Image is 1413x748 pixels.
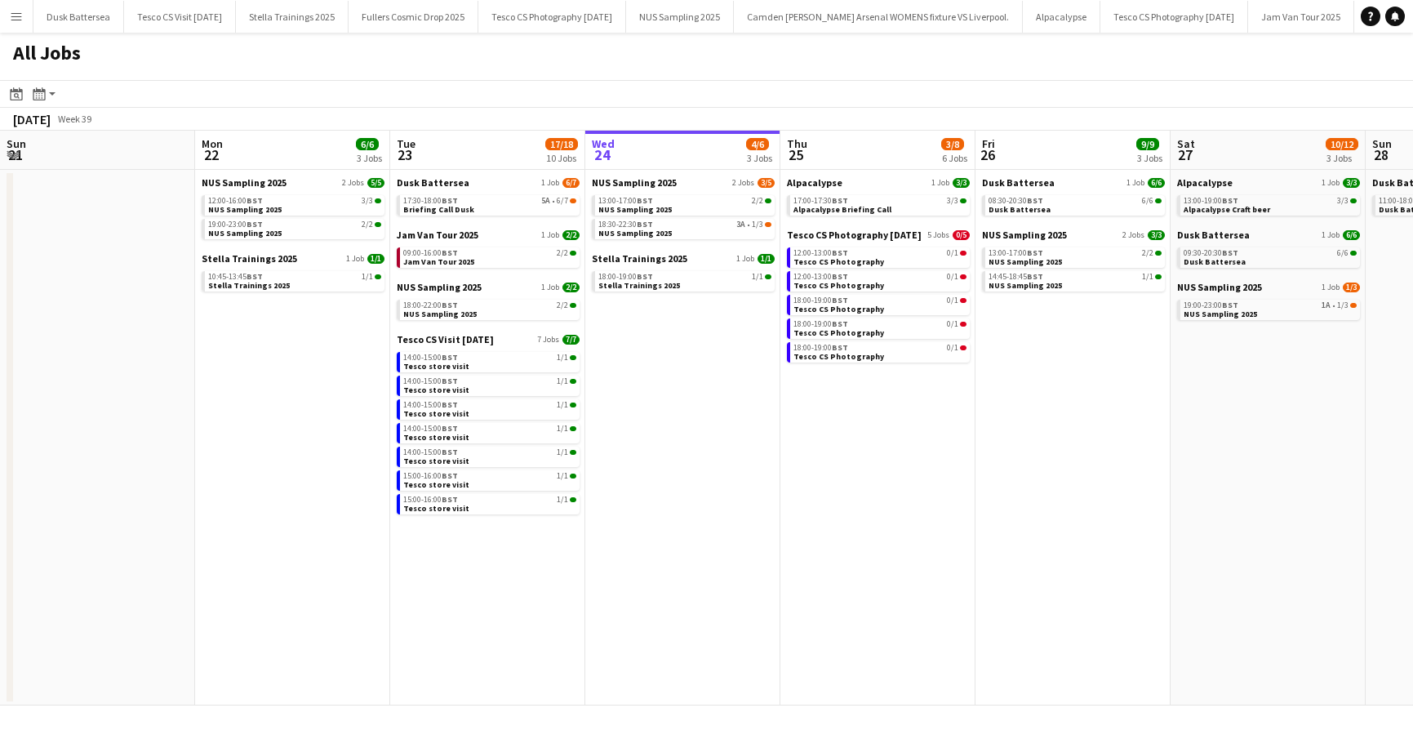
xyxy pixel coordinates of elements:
span: 13:00-17:00 [598,197,653,205]
a: 08:30-20:30BST6/6Dusk Battersea [989,195,1162,214]
a: 18:30-22:30BST3A•1/3NUS Sampling 2025 [598,219,771,238]
span: 19:00-23:00 [208,220,263,229]
span: 18:00-22:00 [403,301,458,309]
a: Dusk Battersea1 Job6/6 [982,176,1165,189]
span: 28 [1370,145,1392,164]
span: 18:00-19:00 [793,344,848,352]
span: 3/3 [1350,198,1357,203]
span: 24 [589,145,615,164]
span: 1/1 [570,379,576,384]
button: Tesco CS Photography [DATE] [478,1,626,33]
span: 6/6 [1337,249,1349,257]
span: Stella Trainings 2025 [598,280,680,291]
span: Stella Trainings 2025 [202,252,297,265]
div: • [1184,301,1357,309]
span: 6/6 [1155,198,1162,203]
div: Tesco CS Photography [DATE]5 Jobs0/512:00-13:00BST0/1Tesco CS Photography12:00-13:00BST0/1Tesco C... [787,229,970,366]
span: 2/2 [752,197,763,205]
a: 14:45-18:45BST1/1NUS Sampling 2025 [989,271,1162,290]
span: NUS Sampling 2025 [202,176,287,189]
div: 3 Jobs [747,152,772,164]
span: 7/7 [562,335,580,345]
span: 0/5 [953,230,970,240]
div: Alpacalypse1 Job3/313:00-19:00BST3/3Alpacalypse Craft beer [1177,176,1360,229]
span: 1/1 [570,497,576,502]
span: Sun [1372,136,1392,151]
div: NUS Sampling 20252 Jobs5/512:00-16:00BST3/3NUS Sampling 202519:00-23:00BST2/2NUS Sampling 2025 [202,176,384,252]
span: 1 Job [931,178,949,188]
span: Fri [982,136,995,151]
span: 1 Job [1322,283,1340,292]
div: 3 Jobs [1137,152,1162,164]
span: 08:30-20:30 [989,197,1043,205]
a: 15:00-16:00BST1/1Tesco store visit [403,494,576,513]
a: 09:30-20:30BST6/6Dusk Battersea [1184,247,1357,266]
span: 2/2 [1155,251,1162,256]
div: Stella Trainings 20251 Job1/118:00-19:00BST1/1Stella Trainings 2025 [592,252,775,295]
a: 13:00-17:00BST2/2NUS Sampling 2025 [598,195,771,214]
span: 1 Job [1322,178,1340,188]
span: NUS Sampling 2025 [989,280,1062,291]
span: 2/2 [765,198,771,203]
span: Dusk Battersea [989,204,1051,215]
span: NUS Sampling 2025 [1177,281,1262,293]
span: Alpacalypse [787,176,842,189]
span: BST [832,195,848,206]
div: NUS Sampling 20251 Job2/218:00-22:00BST2/2NUS Sampling 2025 [397,281,580,333]
span: Tue [397,136,415,151]
span: BST [832,295,848,305]
a: 13:00-17:00BST2/2NUS Sampling 2025 [989,247,1162,266]
span: 3/3 [960,198,966,203]
a: 17:30-18:00BST5A•6/7Briefing Call Dusk [403,195,576,214]
span: 2/2 [557,249,568,257]
span: 27 [1175,145,1195,164]
span: 0/1 [960,251,966,256]
a: 14:00-15:00BST1/1Tesco store visit [403,376,576,394]
span: 14:00-15:00 [403,354,458,362]
span: 18:00-19:00 [793,320,848,328]
span: BST [442,300,458,310]
span: 2/2 [562,283,580,292]
span: BST [247,195,263,206]
a: 19:00-23:00BST2/2NUS Sampling 2025 [208,219,381,238]
span: Tesco CS Photography [793,280,884,291]
span: 0/1 [947,249,958,257]
span: Alpacalypse Briefing Call [793,204,891,215]
a: 12:00-16:00BST3/3NUS Sampling 2025 [208,195,381,214]
div: 10 Jobs [546,152,577,164]
span: 5/5 [367,178,384,188]
span: 23 [394,145,415,164]
span: BST [442,247,458,258]
span: 1/1 [570,403,576,407]
span: 1 Job [541,230,559,240]
span: NUS Sampling 2025 [403,309,477,319]
button: Camden [PERSON_NAME] Arsenal WOMENS fixture VS Liverpool. [734,1,1023,33]
div: Jam Van Tour 20251 Job2/209:00-16:00BST2/2Jam Van Tour 2025 [397,229,580,281]
span: NUS Sampling 2025 [397,281,482,293]
span: 3/3 [362,197,373,205]
span: 1/3 [1350,303,1357,308]
span: 5A [541,197,550,205]
span: 0/1 [960,298,966,303]
button: Fullers Cosmic Drop 2025 [349,1,478,33]
span: Tesco store visit [403,432,469,443]
span: 2/2 [1142,249,1153,257]
a: Stella Trainings 20251 Job1/1 [592,252,775,265]
a: 18:00-19:00BST1/1Stella Trainings 2025 [598,271,771,290]
span: 3A [736,220,745,229]
div: 3 Jobs [1326,152,1357,164]
span: Stella Trainings 2025 [592,252,687,265]
span: NUS Sampling 2025 [989,256,1062,267]
span: Wed [592,136,615,151]
span: Tesco CS Photography [793,327,884,338]
a: 17:00-17:30BST3/3Alpacalypse Briefing Call [793,195,966,214]
span: NUS Sampling 2025 [592,176,677,189]
span: Tesco CS Photography September 2025 [787,229,922,241]
span: 12:00-16:00 [208,197,263,205]
span: 2/2 [562,230,580,240]
span: NUS Sampling 2025 [1184,309,1257,319]
div: Tesco CS Visit [DATE]7 Jobs7/714:00-15:00BST1/1Tesco store visit14:00-15:00BST1/1Tesco store visi... [397,333,580,518]
a: Dusk Battersea1 Job6/6 [1177,229,1360,241]
span: 12:00-13:00 [793,273,848,281]
span: BST [247,219,263,229]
